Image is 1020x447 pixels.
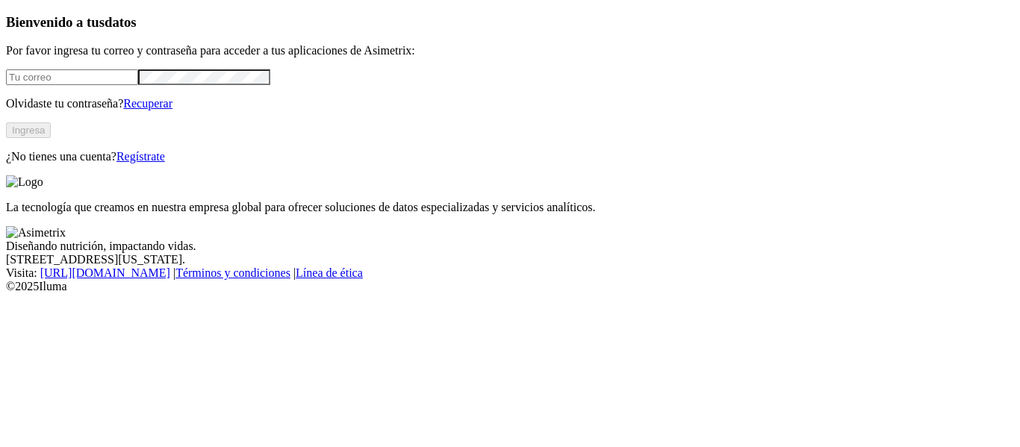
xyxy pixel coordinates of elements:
input: Tu correo [6,69,138,85]
div: Diseñando nutrición, impactando vidas. [6,240,1014,253]
p: Olvidaste tu contraseña? [6,97,1014,110]
a: Regístrate [116,150,165,163]
a: Línea de ética [296,266,363,279]
p: Por favor ingresa tu correo y contraseña para acceder a tus aplicaciones de Asimetrix: [6,44,1014,57]
a: Recuperar [123,97,172,110]
img: Asimetrix [6,226,66,240]
h3: Bienvenido a tus [6,14,1014,31]
img: Logo [6,175,43,189]
div: © 2025 Iluma [6,280,1014,293]
a: [URL][DOMAIN_NAME] [40,266,170,279]
span: datos [105,14,137,30]
p: La tecnología que creamos en nuestra empresa global para ofrecer soluciones de datos especializad... [6,201,1014,214]
div: [STREET_ADDRESS][US_STATE]. [6,253,1014,266]
a: Términos y condiciones [175,266,290,279]
div: Visita : | | [6,266,1014,280]
button: Ingresa [6,122,51,138]
p: ¿No tienes una cuenta? [6,150,1014,163]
